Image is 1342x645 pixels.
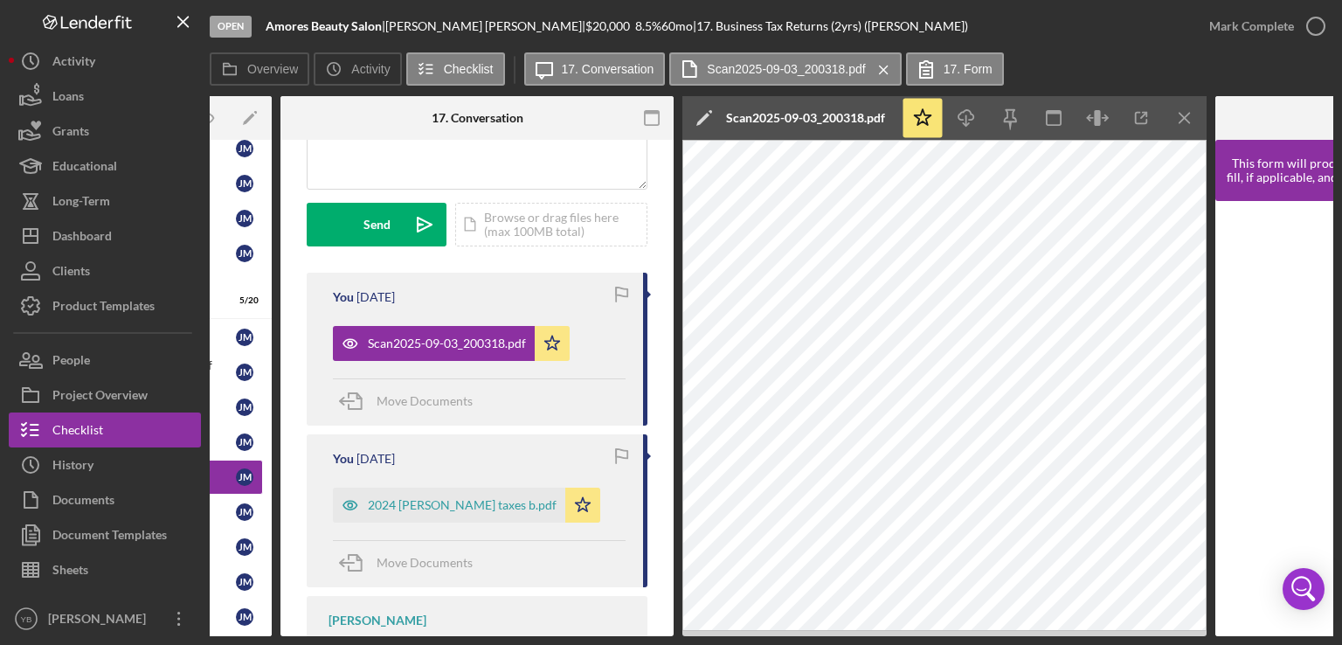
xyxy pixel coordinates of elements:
[52,114,89,153] div: Grants
[351,62,390,76] label: Activity
[9,288,201,323] button: Product Templates
[329,614,426,628] div: [PERSON_NAME]
[52,79,84,118] div: Loans
[52,517,167,557] div: Document Templates
[44,601,157,641] div: [PERSON_NAME]
[236,329,253,346] div: J M
[9,343,201,378] button: People
[562,62,654,76] label: 17. Conversation
[635,19,661,33] div: 8.5 %
[669,52,901,86] button: Scan2025-09-03_200318.pdf
[377,393,473,408] span: Move Documents
[1283,568,1325,610] div: Open Intercom Messenger
[236,210,253,227] div: J M
[9,253,201,288] button: Clients
[236,503,253,521] div: J M
[314,52,401,86] button: Activity
[9,114,201,149] button: Grants
[356,452,395,466] time: 2025-09-02 16:17
[52,343,90,382] div: People
[585,18,630,33] span: $20,000
[9,517,201,552] button: Document Templates
[406,52,505,86] button: Checklist
[693,19,968,33] div: | 17. Business Tax Returns (2yrs) ([PERSON_NAME])
[432,111,523,125] div: 17. Conversation
[236,175,253,192] div: J M
[9,447,201,482] button: History
[266,18,382,33] b: Amores Beauty Salon
[236,399,253,416] div: J M
[21,614,32,624] text: YB
[236,364,253,381] div: J M
[9,218,201,253] button: Dashboard
[333,326,570,361] button: Scan2025-09-03_200318.pdf
[52,447,93,487] div: History
[944,62,993,76] label: 17. Form
[236,608,253,626] div: J M
[236,468,253,486] div: J M
[1209,9,1294,44] div: Mark Complete
[333,488,600,523] button: 2024 [PERSON_NAME] taxes b.pdf
[906,52,1004,86] button: 17. Form
[9,149,201,184] button: Educational
[661,19,693,33] div: 60 mo
[444,62,494,76] label: Checklist
[266,19,385,33] div: |
[9,482,201,517] button: Documents
[52,288,155,328] div: Product Templates
[9,184,201,218] button: Long-Term
[333,379,490,423] button: Move Documents
[307,203,446,246] button: Send
[236,433,253,451] div: J M
[52,253,90,293] div: Clients
[1192,9,1333,44] button: Mark Complete
[236,140,253,157] div: J M
[227,295,259,306] div: 5 / 20
[363,203,391,246] div: Send
[52,44,95,83] div: Activity
[9,44,201,79] button: Activity
[52,413,103,452] div: Checklist
[52,378,148,417] div: Project Overview
[236,245,253,262] div: J M
[377,555,473,570] span: Move Documents
[52,184,110,223] div: Long-Term
[9,413,201,447] button: Checklist
[385,19,585,33] div: [PERSON_NAME] [PERSON_NAME] |
[9,79,201,114] button: Loans
[236,538,253,556] div: J M
[524,52,666,86] button: 17. Conversation
[52,149,117,188] div: Educational
[210,52,309,86] button: Overview
[356,290,395,304] time: 2025-09-04 00:58
[726,111,885,125] div: Scan2025-09-03_200318.pdf
[9,552,201,587] button: Sheets
[9,601,201,636] button: YB[PERSON_NAME]
[236,573,253,591] div: J M
[210,16,252,38] div: Open
[247,62,298,76] label: Overview
[333,541,490,585] button: Move Documents
[52,218,112,258] div: Dashboard
[9,378,201,413] button: Project Overview
[333,290,354,304] div: You
[707,62,865,76] label: Scan2025-09-03_200318.pdf
[333,452,354,466] div: You
[368,498,557,512] div: 2024 [PERSON_NAME] taxes b.pdf
[52,482,114,522] div: Documents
